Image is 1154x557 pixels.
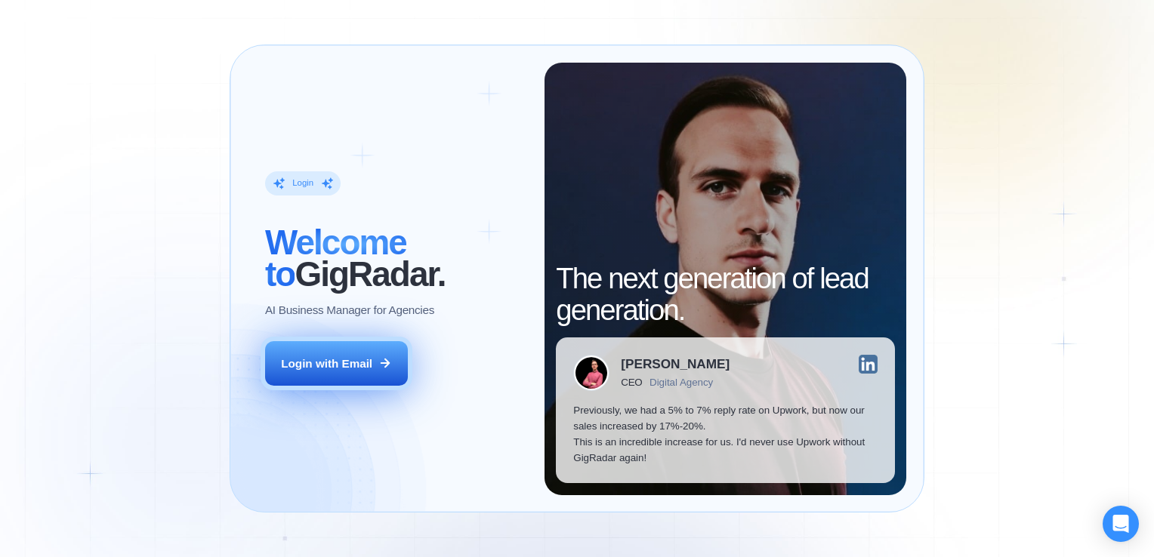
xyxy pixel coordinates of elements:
h2: ‍ GigRadar. [265,227,527,291]
div: Open Intercom Messenger [1103,506,1139,542]
p: Previously, we had a 5% to 7% reply rate on Upwork, but now our sales increased by 17%-20%. This ... [573,402,878,466]
span: Welcome to [265,223,406,294]
div: [PERSON_NAME] [621,358,730,371]
p: AI Business Manager for Agencies [265,302,434,318]
div: Login [292,177,313,189]
h2: The next generation of lead generation. [556,263,894,326]
button: Login with Email [265,341,408,386]
div: Digital Agency [650,377,713,388]
div: Login with Email [281,355,372,371]
div: CEO [621,377,642,388]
